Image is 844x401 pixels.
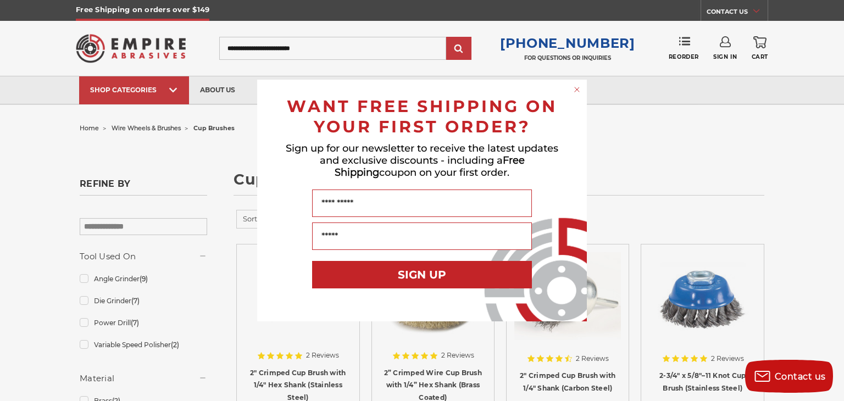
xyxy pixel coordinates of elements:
button: SIGN UP [312,261,532,288]
button: Contact us [745,360,833,393]
button: Close dialog [571,84,582,95]
span: Contact us [775,371,826,382]
span: Sign up for our newsletter to receive the latest updates and exclusive discounts - including a co... [286,142,558,179]
span: WANT FREE SHIPPING ON YOUR FIRST ORDER? [287,96,557,137]
span: Free Shipping [335,154,525,179]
